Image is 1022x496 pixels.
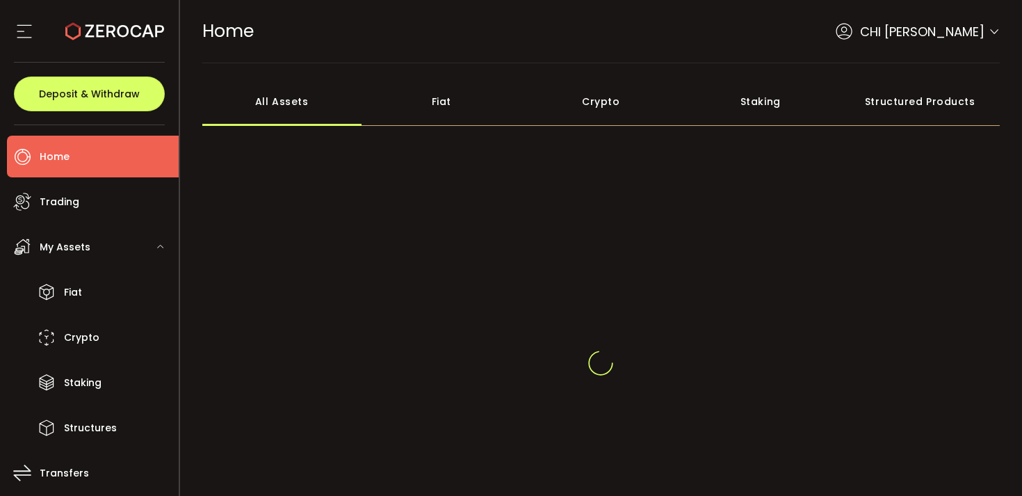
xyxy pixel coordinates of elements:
span: CHI [PERSON_NAME] [860,22,984,41]
div: All Assets [202,77,362,126]
span: Home [202,19,254,43]
span: Home [40,147,70,167]
div: Staking [681,77,841,126]
span: Transfers [40,463,89,483]
div: Fiat [362,77,521,126]
div: Crypto [521,77,681,126]
span: Trading [40,192,79,212]
span: Fiat [64,282,82,303]
button: Deposit & Withdraw [14,77,165,111]
span: My Assets [40,237,90,257]
span: Staking [64,373,102,393]
div: Structured Products [841,77,1000,126]
span: Crypto [64,328,99,348]
span: Deposit & Withdraw [39,89,140,99]
span: Structures [64,418,117,438]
